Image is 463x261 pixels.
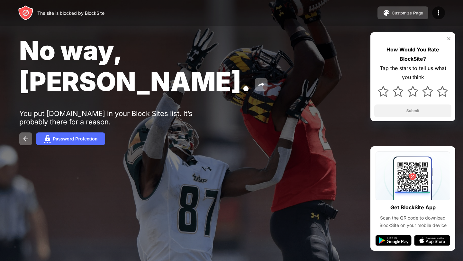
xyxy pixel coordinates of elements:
[393,86,404,97] img: star.svg
[376,214,450,229] div: Scan the QR code to download BlockSite on your mobile device
[374,104,451,117] button: Submit
[18,5,33,21] img: header-logo.svg
[378,86,389,97] img: star.svg
[374,45,451,64] div: How Would You Rate BlockSite?
[257,81,265,88] img: share.svg
[22,135,30,143] img: back.svg
[383,9,390,17] img: pallet.svg
[392,11,423,15] div: Customize Page
[422,86,433,97] img: star.svg
[37,10,104,16] div: The site is blocked by BlockSite
[377,6,428,19] button: Customize Page
[19,109,218,126] div: You put [DOMAIN_NAME] in your Block Sites list. It’s probably there for a reason.
[53,136,97,141] div: Password Protection
[19,35,251,97] span: No way, [PERSON_NAME].
[414,235,450,246] img: app-store.svg
[437,86,448,97] img: star.svg
[446,36,451,41] img: rate-us-close.svg
[36,132,105,145] button: Password Protection
[44,135,51,143] img: password.svg
[374,64,451,82] div: Tap the stars to tell us what you think
[376,235,412,246] img: google-play.svg
[390,203,436,212] div: Get BlockSite App
[407,86,418,97] img: star.svg
[435,9,442,17] img: menu-icon.svg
